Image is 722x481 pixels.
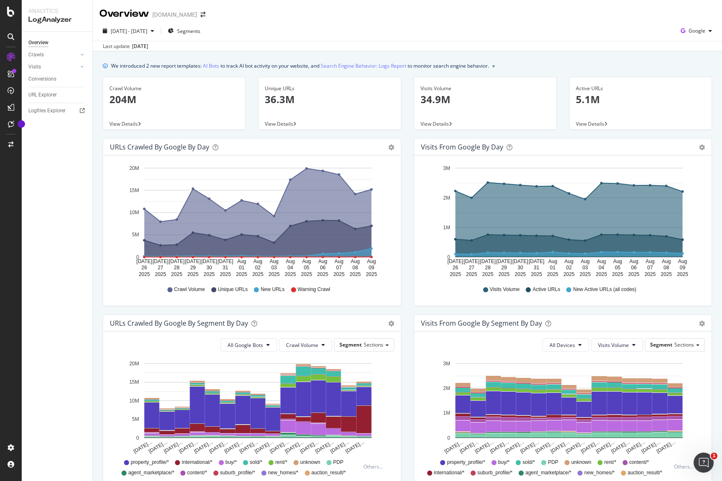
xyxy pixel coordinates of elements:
[271,265,277,271] text: 03
[187,469,207,476] span: content/*
[220,338,277,352] button: All Google Bots
[421,358,705,455] svg: A chart.
[155,271,166,277] text: 2025
[99,24,157,38] button: [DATE] - [DATE]
[261,286,284,293] span: New URLs
[158,265,164,271] text: 27
[388,321,394,327] div: gear
[576,120,604,127] span: View Details
[573,286,636,293] span: New Active URLs (all codes)
[661,258,670,264] text: Aug
[185,258,201,264] text: [DATE]
[443,361,450,367] text: 3M
[531,271,542,277] text: 2025
[136,254,139,260] text: 0
[631,265,637,271] text: 06
[129,398,139,404] text: 10M
[109,120,138,127] span: View Details
[447,435,450,441] text: 0
[110,143,209,151] div: URLs Crawled by Google by day
[628,469,662,476] span: auction_result/*
[443,385,450,391] text: 2M
[604,459,616,466] span: rent/*
[548,258,557,264] text: Aug
[298,286,330,293] span: Warning Crawl
[629,459,649,466] span: content/*
[109,85,239,92] div: Crawl Volume
[547,271,558,277] text: 2025
[563,271,575,277] text: 2025
[28,15,86,25] div: LogAnalyzer
[255,265,261,271] text: 02
[304,265,309,271] text: 05
[110,162,394,278] svg: A chart.
[129,379,139,385] text: 15M
[288,265,294,271] text: 04
[131,459,169,466] span: property_profile/*
[152,10,197,19] div: [DOMAIN_NAME]
[206,265,212,271] text: 30
[469,265,474,271] text: 27
[584,469,615,476] span: new_homes/*
[128,469,174,476] span: agent_marketplace/*
[320,265,326,271] text: 06
[452,265,458,271] text: 26
[566,265,572,271] text: 02
[421,92,550,106] p: 34.9M
[421,143,503,151] div: Visits from Google by day
[279,338,332,352] button: Crawl Volume
[490,60,497,72] button: close banner
[663,265,669,271] text: 08
[28,51,78,59] a: Crawls
[28,91,57,99] div: URL Explorer
[237,258,246,264] text: Aug
[496,258,512,264] text: [DATE]
[312,469,346,476] span: auction_result/*
[132,43,148,50] div: [DATE]
[28,38,48,47] div: Overview
[678,258,687,264] text: Aug
[171,271,182,277] text: 2025
[286,258,295,264] text: Aug
[301,271,312,277] text: 2025
[321,61,406,70] a: Search Engine Behavior: Logs Report
[333,459,344,466] span: PDP
[679,265,685,271] text: 09
[542,338,589,352] button: All Devices
[317,271,329,277] text: 2025
[514,271,526,277] text: 2025
[142,265,147,271] text: 26
[200,12,205,18] div: arrow-right-arrow-left
[369,265,375,271] text: 09
[286,342,318,349] span: Crawl Volume
[595,271,607,277] text: 2025
[482,271,493,277] text: 2025
[598,342,629,349] span: Visits Volume
[548,459,558,466] span: PDP
[252,271,263,277] text: 2025
[285,271,296,277] text: 2025
[250,459,262,466] span: sold/*
[532,286,560,293] span: Active URLs
[694,453,714,473] iframe: Intercom live chat
[137,258,152,264] text: [DATE]
[582,265,588,271] text: 03
[447,254,450,260] text: 0
[28,7,86,15] div: Analytics
[236,271,247,277] text: 2025
[443,225,450,230] text: 1M
[109,92,239,106] p: 204M
[253,258,262,264] text: Aug
[674,463,697,470] div: Others...
[339,341,362,348] span: Segment
[512,258,528,264] text: [DATE]
[421,162,705,278] svg: A chart.
[466,271,477,277] text: 2025
[434,469,464,476] span: international/*
[302,258,311,264] text: Aug
[674,341,694,348] span: Sections
[528,258,544,264] text: [DATE]
[615,265,621,271] text: 05
[564,258,573,264] text: Aug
